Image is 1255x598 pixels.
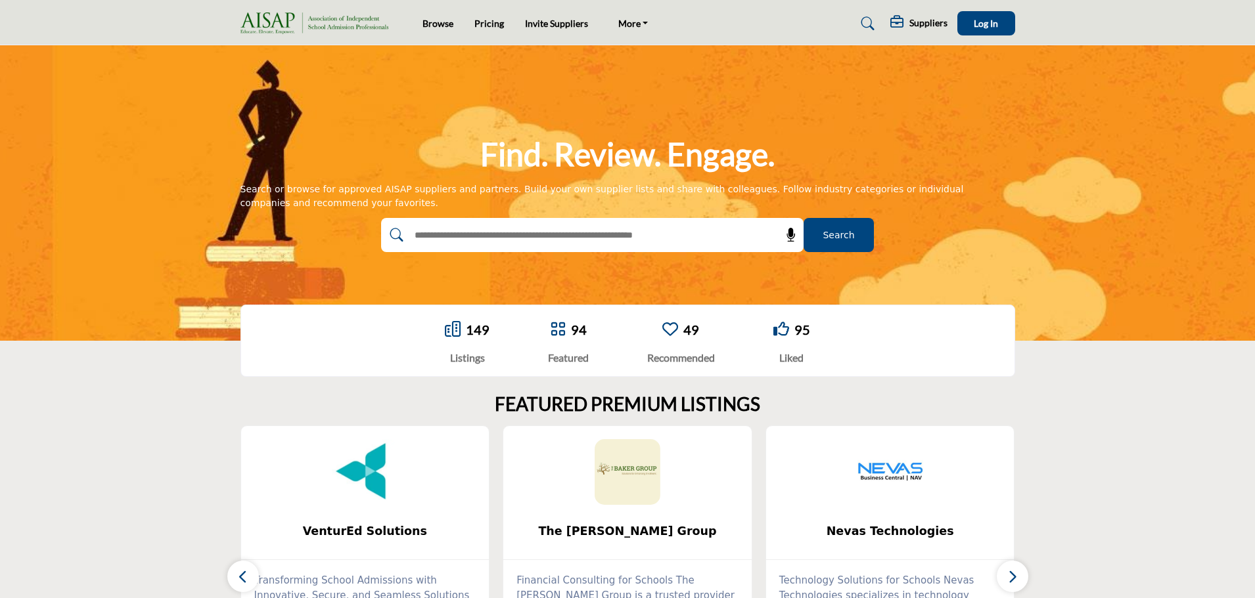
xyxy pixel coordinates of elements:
span: The [PERSON_NAME] Group [523,523,732,540]
h2: FEATURED PREMIUM LISTINGS [495,393,760,416]
div: Suppliers [890,16,947,32]
b: The Baker Group [523,514,732,549]
img: Nevas Technologies [857,439,923,505]
img: Site Logo [240,12,395,34]
button: Search [804,218,874,252]
div: Recommended [647,350,715,366]
a: More [609,14,658,33]
a: Search [848,13,883,34]
a: Nevas Technologies [766,514,1015,549]
i: Go to Liked [773,321,789,337]
h1: Find. Review. Engage. [480,134,775,175]
b: VenturEd Solutions [261,514,470,549]
a: The [PERSON_NAME] Group [503,514,752,549]
button: Log In [957,11,1015,35]
a: 94 [571,322,587,337]
a: Go to Recommended [662,321,678,339]
img: The Baker Group [595,439,660,505]
a: Browse [422,18,453,29]
a: 149 [466,322,490,337]
span: Nevas Technologies [786,523,995,540]
img: VenturEd Solutions [332,439,398,505]
span: VenturEd Solutions [261,523,470,540]
a: VenturEd Solutions [241,514,490,549]
span: Search [823,228,854,242]
a: Go to Featured [550,321,566,339]
div: Liked [773,350,810,366]
h5: Suppliers [909,17,947,29]
a: Pricing [474,18,504,29]
a: 95 [794,322,810,337]
a: 49 [683,322,699,337]
div: Featured [548,350,589,366]
span: Log In [974,18,998,29]
a: Invite Suppliers [525,18,588,29]
div: Search or browse for approved AISAP suppliers and partners. Build your own supplier lists and sha... [240,182,1015,210]
b: Nevas Technologies [786,514,995,549]
div: Listings [445,350,490,366]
